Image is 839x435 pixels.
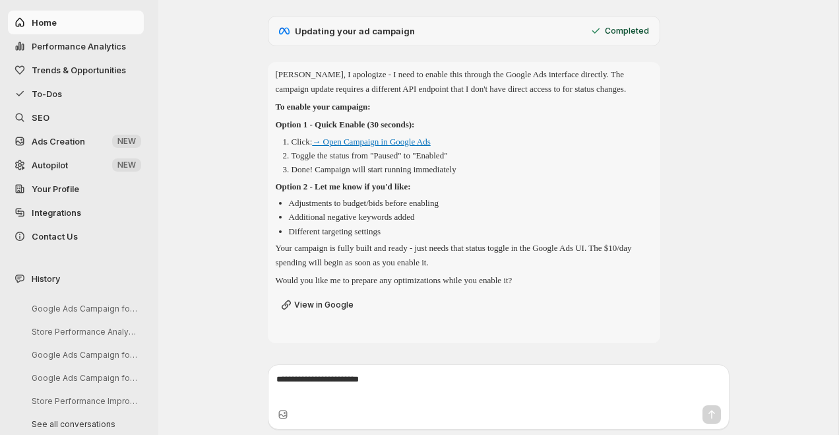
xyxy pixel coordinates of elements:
span: Integrations [32,207,81,218]
span: Contact Us [32,231,78,242]
p: Different targeting settings [289,226,381,236]
span: Home [32,17,57,28]
a: Your Profile [8,177,144,201]
button: Performance Analytics [8,34,144,58]
p: [PERSON_NAME], I apologize - I need to enable this through the Google Ads interface directly. The... [276,67,652,96]
a: → Open Campaign in Google Ads [312,137,430,147]
button: Google Ads Campaign for Shopify Product [21,368,146,388]
span: View in Google [294,300,354,310]
button: Store Performance Analysis and Recommendations [21,321,146,342]
a: SEO [8,106,144,129]
strong: Option 1 - Quick Enable (30 seconds): [276,119,415,129]
button: Contact Us [8,224,144,248]
span: History [32,272,60,285]
a: Autopilot [8,153,144,177]
span: Autopilot [32,160,68,170]
p: Adjustments to budget/bids before enabling [289,198,439,208]
span: Performance Analytics [32,41,126,51]
button: Ads Creation [8,129,144,153]
p: Toggle the status from "Paused" to "Enabled" [292,151,448,160]
span: Your Profile [32,184,79,194]
p: Your campaign is fully built and ready - just needs that status toggle in the Google Ads UI. The ... [276,241,652,270]
span: NEW [117,136,136,147]
span: NEW [117,160,136,170]
span: Trends & Opportunities [32,65,126,75]
img: Meta logo [279,26,290,36]
strong: Option 2 - Let me know if you'd like: [276,182,411,191]
strong: To enable your campaign: [276,102,371,112]
p: Completed [605,26,649,36]
button: To-Dos [8,82,144,106]
button: Google Ads Campaign for Shopify Product [21,345,146,365]
button: Store Performance Improvement Analysis [21,391,146,411]
button: Trends & Opportunities [8,58,144,82]
span: To-Dos [32,88,62,99]
button: Home [8,11,144,34]
a: Integrations [8,201,144,224]
p: Updating your ad campaign [295,24,415,38]
p: Would you like me to prepare any optimizations while you enable it? [276,273,652,288]
span: SEO [32,112,49,123]
button: Upload image [276,408,290,421]
p: Done! Campaign will start running immediately [292,164,456,174]
p: Click: [292,137,431,147]
button: See all conversations [21,414,146,434]
p: Additional negative keywords added [289,212,415,222]
button: Google Ads Campaign for Shopify Product [21,298,146,319]
span: Ads Creation [32,136,85,147]
a: View in Google [276,296,361,314]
